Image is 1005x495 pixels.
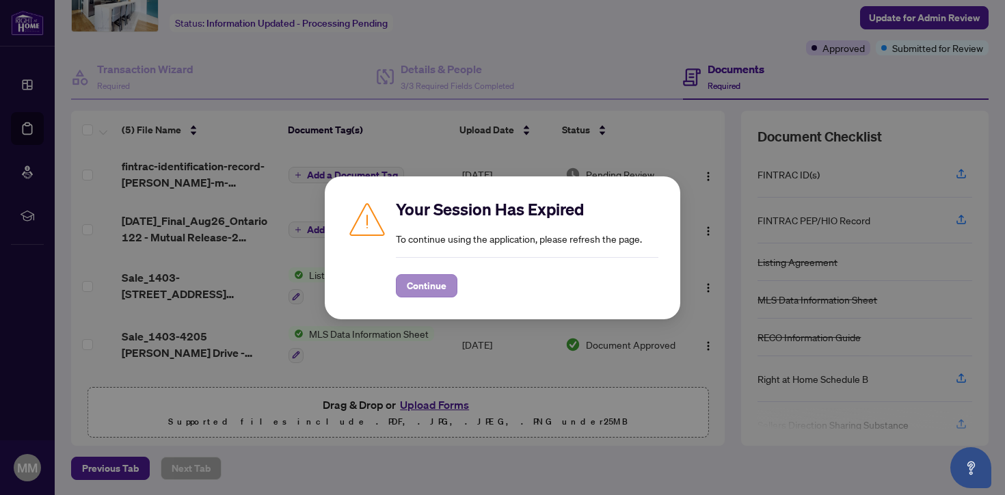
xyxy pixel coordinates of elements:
img: Caution icon [347,198,388,239]
div: To continue using the application, please refresh the page. [396,198,658,297]
button: Continue [396,274,457,297]
h2: Your Session Has Expired [396,198,658,220]
button: Open asap [950,447,991,488]
span: Continue [407,275,446,297]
